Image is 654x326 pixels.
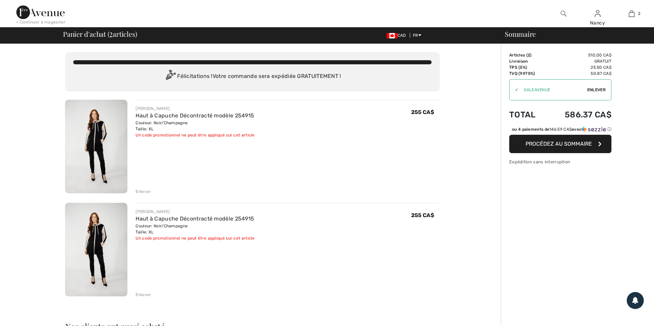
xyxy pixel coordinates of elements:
[387,33,398,38] img: Canadian Dollar
[413,33,421,38] span: FR
[509,135,611,153] button: Procédez au sommaire
[509,70,546,77] td: TVQ (9.975%)
[528,53,530,58] span: 2
[136,189,151,195] div: Enlever
[518,80,587,100] input: Code promo
[136,209,254,215] div: [PERSON_NAME]
[546,52,611,58] td: 510.00 CA$
[16,19,66,25] div: < Continuer à magasiner
[512,126,611,132] div: ou 4 paiements de avec
[136,105,254,112] div: [PERSON_NAME]
[509,159,611,165] div: Expédition sans interruption
[509,126,611,135] div: ou 4 paiements de146.59 CA$avecSezzle Cliquez pour en savoir plus sur Sezzle
[629,10,635,18] img: Mon panier
[546,103,611,126] td: 586.37 CA$
[509,52,546,58] td: Articles ( )
[136,235,254,241] div: Un code promotionnel ne peut être appliqué sur cet article
[595,10,601,17] a: Se connecter
[16,5,65,19] img: 1ère Avenue
[549,127,572,132] span: 146.59 CA$
[497,31,650,37] div: Sommaire
[595,10,601,18] img: Mes infos
[581,19,614,27] div: Nancy
[587,87,606,93] span: Enlever
[546,58,611,64] td: Gratuit
[411,212,434,218] span: 255 CA$
[561,10,566,18] img: recherche
[73,70,432,83] div: Félicitations ! Votre commande sera expédiée GRATUITEMENT !
[581,126,606,132] img: Sezzle
[65,203,127,296] img: Haut à Capuche Décontracté modèle 254915
[546,64,611,70] td: 25.50 CA$
[411,109,434,115] span: 255 CA$
[109,29,113,38] span: 2
[638,11,640,17] span: 2
[509,64,546,70] td: TPS (5%)
[65,100,127,193] img: Haut à Capuche Décontracté modèle 254915
[136,120,254,132] div: Couleur: Noir/Champagne Taille: XL
[136,292,151,298] div: Enlever
[136,223,254,235] div: Couleur: Noir/Champagne Taille: XL
[509,103,546,126] td: Total
[509,58,546,64] td: Livraison
[510,87,518,93] div: ✔
[387,33,409,38] span: CAD
[136,112,254,119] a: Haut à Capuche Décontracté modèle 254915
[546,70,611,77] td: 50.87 CA$
[526,141,592,147] span: Procédez au sommaire
[63,31,137,37] span: Panier d'achat ( articles)
[136,215,254,222] a: Haut à Capuche Décontracté modèle 254915
[163,70,177,83] img: Congratulation2.svg
[615,10,648,18] a: 2
[136,132,254,138] div: Un code promotionnel ne peut être appliqué sur cet article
